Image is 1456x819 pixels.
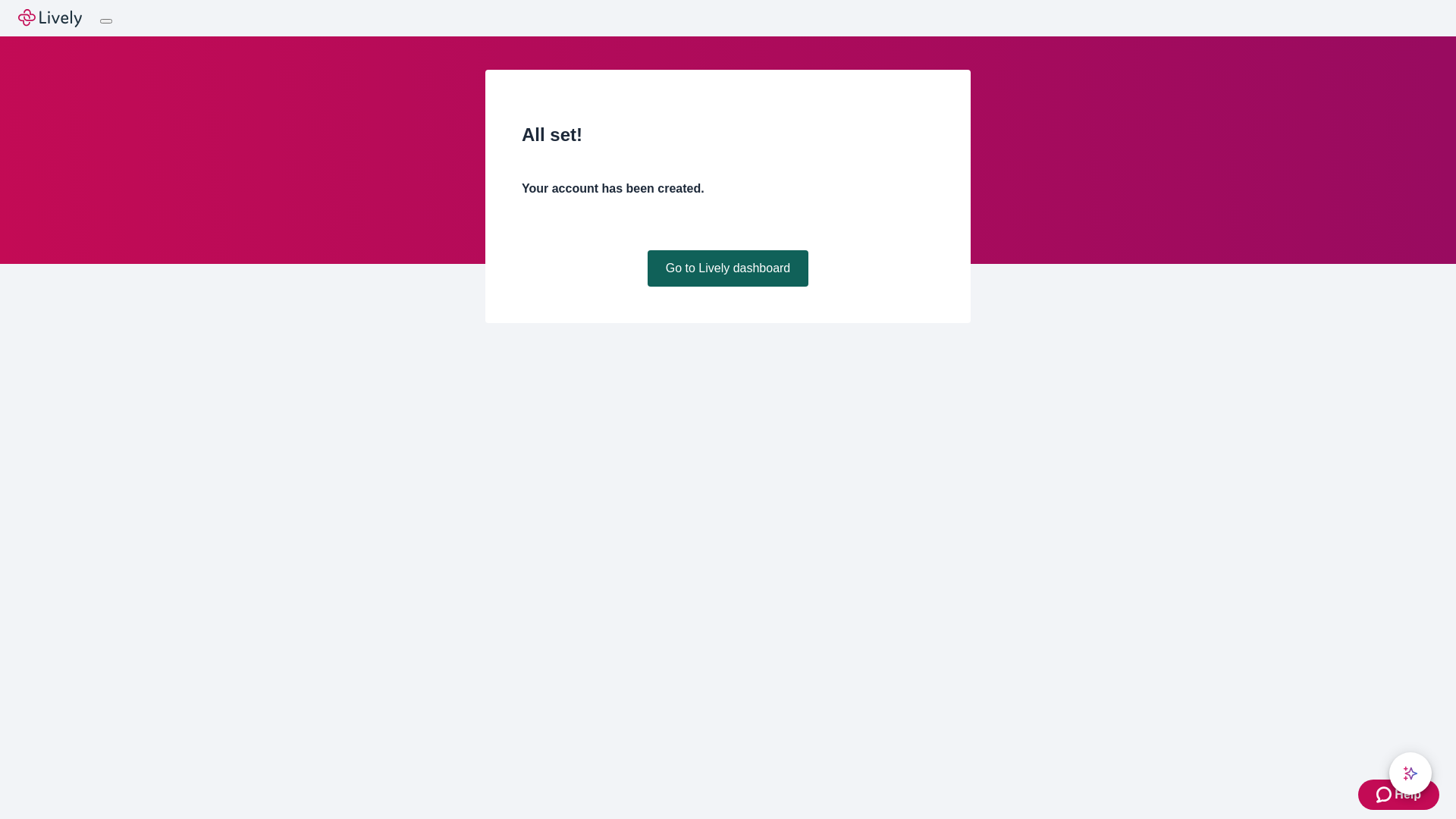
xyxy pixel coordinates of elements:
button: Zendesk support iconHelp [1358,780,1439,810]
span: Help [1395,786,1421,804]
a: Go to Lively dashboard [648,250,809,287]
h4: Your account has been created. [522,180,934,198]
img: Lively [18,9,82,27]
svg: Lively AI Assistant [1403,766,1418,781]
h2: All set! [522,121,934,149]
button: chat [1389,752,1432,795]
svg: Zendesk support icon [1376,786,1395,804]
button: Log out [100,19,112,24]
